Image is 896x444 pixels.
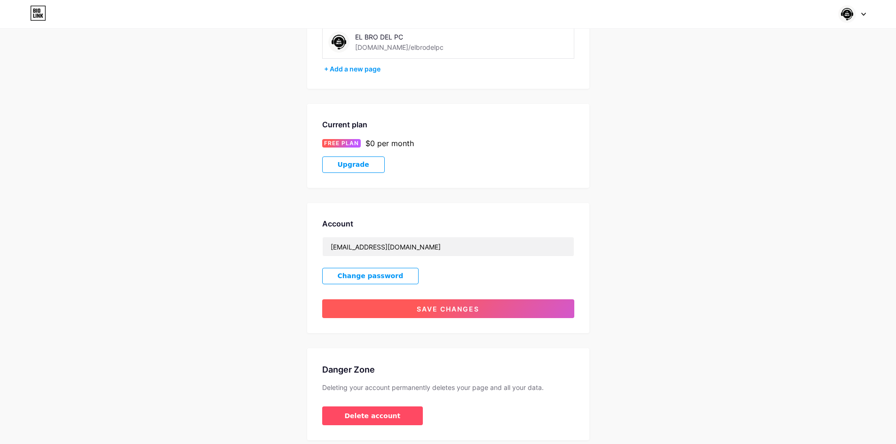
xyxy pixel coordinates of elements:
div: EL BRO DEL PC [355,32,488,42]
button: Upgrade [322,156,385,173]
div: Current plan [322,119,574,130]
div: [DOMAIN_NAME]/elbrodelpc [355,42,444,52]
span: Save changes [417,305,479,313]
span: Change password [338,272,404,280]
div: $0 per month [365,138,414,149]
button: Save changes [322,299,574,318]
button: Change password [322,268,419,284]
span: FREE PLAN [324,139,359,148]
img: elbrodelpc [328,31,349,53]
span: Upgrade [338,161,369,169]
img: jddd [838,5,856,23]
button: Delete account [322,406,423,425]
div: Deleting your account permanently deletes your page and all your data. [322,383,574,391]
div: Danger Zone [322,363,574,376]
div: Account [322,218,574,229]
span: Delete account [345,411,401,421]
input: Email [323,237,574,256]
div: + Add a new page [324,64,574,74]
